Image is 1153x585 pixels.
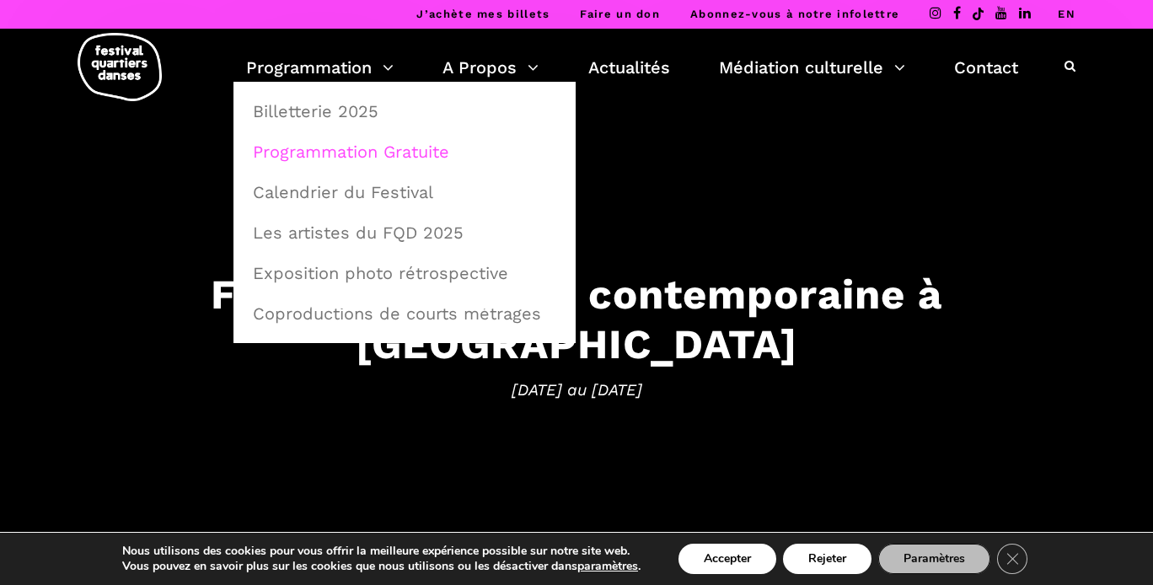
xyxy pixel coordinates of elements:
[416,8,550,20] a: J’achète mes billets
[1058,8,1075,20] a: EN
[580,8,660,20] a: Faire un don
[122,544,641,559] p: Nous utilisons des cookies pour vous offrir la meilleure expérience possible sur notre site web.
[690,8,899,20] a: Abonnez-vous à notre infolettre
[878,544,990,574] button: Paramètres
[678,544,776,574] button: Accepter
[54,377,1099,402] span: [DATE] au [DATE]
[577,559,638,574] button: paramètres
[243,132,566,171] a: Programmation Gratuite
[719,53,905,82] a: Médiation culturelle
[442,53,539,82] a: A Propos
[243,254,566,292] a: Exposition photo rétrospective
[243,213,566,252] a: Les artistes du FQD 2025
[243,173,566,212] a: Calendrier du Festival
[78,33,162,101] img: logo-fqd-med
[246,53,394,82] a: Programmation
[783,544,871,574] button: Rejeter
[954,53,1018,82] a: Contact
[997,544,1027,574] button: Close GDPR Cookie Banner
[54,270,1099,369] h3: Festival de danse contemporaine à [GEOGRAPHIC_DATA]
[588,53,670,82] a: Actualités
[243,92,566,131] a: Billetterie 2025
[122,559,641,574] p: Vous pouvez en savoir plus sur les cookies que nous utilisons ou les désactiver dans .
